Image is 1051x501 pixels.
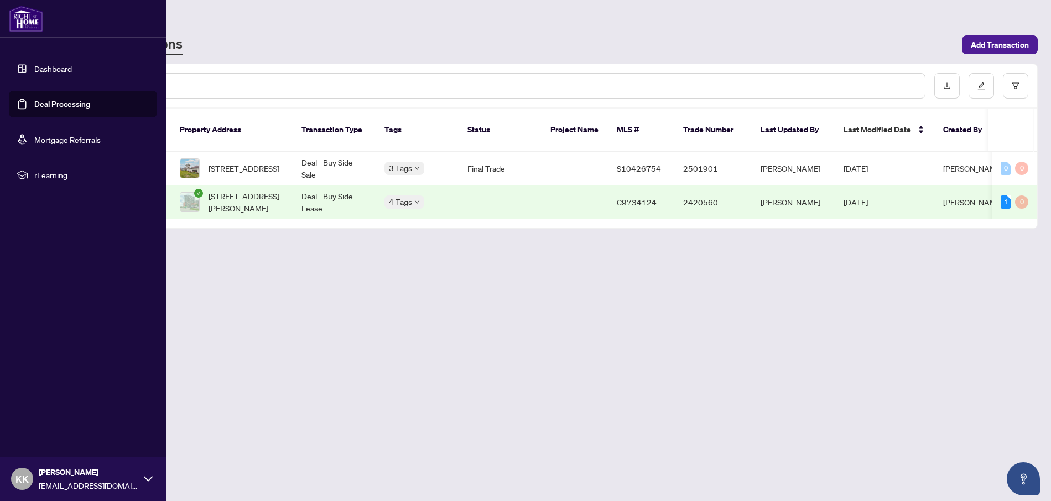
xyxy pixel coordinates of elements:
th: Project Name [542,109,608,152]
span: edit [977,82,985,90]
th: Property Address [171,109,293,152]
span: [EMAIL_ADDRESS][DOMAIN_NAME] [39,479,138,492]
span: [PERSON_NAME] [943,197,1003,207]
span: [STREET_ADDRESS][PERSON_NAME] [209,190,284,214]
div: 0 [1001,162,1011,175]
th: Trade Number [674,109,752,152]
span: rLearning [34,169,149,181]
button: edit [969,73,994,99]
th: Last Modified Date [835,109,934,152]
span: S10426754 [617,163,661,173]
td: Deal - Buy Side Lease [293,185,376,219]
td: [PERSON_NAME] [752,152,835,185]
span: down [414,166,420,171]
button: Open asap [1007,462,1040,495]
td: 2420560 [674,185,752,219]
button: download [934,73,960,99]
th: Transaction Type [293,109,376,152]
div: 1 [1001,195,1011,209]
a: Deal Processing [34,99,90,109]
a: Dashboard [34,64,72,74]
th: Last Updated By [752,109,835,152]
span: [PERSON_NAME] [39,466,138,478]
span: [DATE] [844,163,868,173]
span: download [943,82,951,90]
td: Deal - Buy Side Sale [293,152,376,185]
td: - [542,152,608,185]
span: Add Transaction [971,36,1029,54]
span: [DATE] [844,197,868,207]
span: [PERSON_NAME] [943,163,1003,173]
span: Last Modified Date [844,123,911,136]
span: 4 Tags [389,195,412,208]
img: logo [9,6,43,32]
img: thumbnail-img [180,159,199,178]
td: - [459,185,542,219]
span: KK [15,471,29,487]
span: down [414,199,420,205]
span: [STREET_ADDRESS] [209,162,279,174]
div: 0 [1015,195,1028,209]
th: Status [459,109,542,152]
td: [PERSON_NAME] [752,185,835,219]
th: MLS # [608,109,674,152]
td: Final Trade [459,152,542,185]
span: C9734124 [617,197,657,207]
a: Mortgage Referrals [34,135,101,144]
th: Created By [934,109,1001,152]
span: 3 Tags [389,162,412,174]
button: filter [1003,73,1028,99]
td: - [542,185,608,219]
th: Tags [376,109,459,152]
span: check-circle [194,189,203,198]
img: thumbnail-img [180,193,199,211]
div: 0 [1015,162,1028,175]
button: Add Transaction [962,35,1038,54]
td: 2501901 [674,152,752,185]
span: filter [1012,82,1019,90]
